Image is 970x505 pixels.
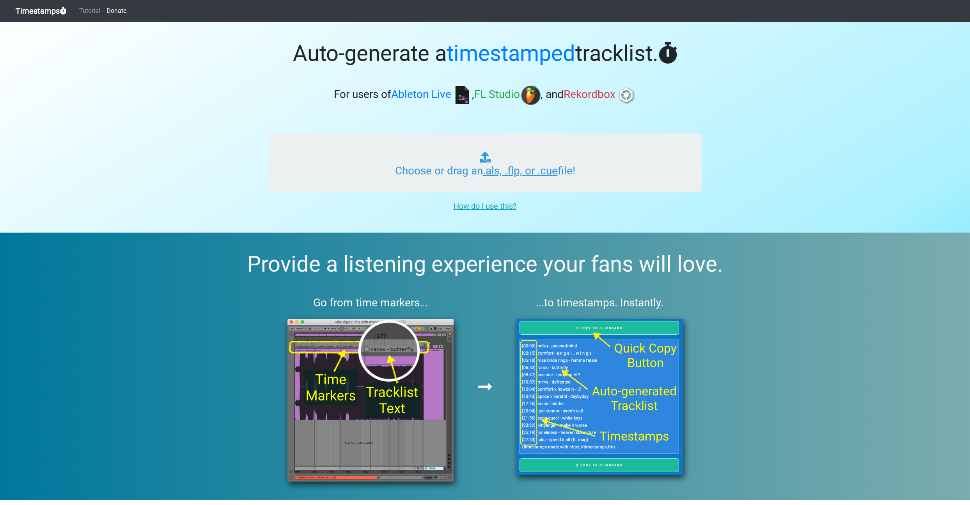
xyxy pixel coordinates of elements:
span: Rekordbox [564,88,615,101]
h3: Go from time markers... [269,296,473,309]
a: Donate [103,3,129,19]
h3: ...to timestamps. Instantly. [498,296,702,309]
h1: Auto-generate a tracklist. [269,41,702,67]
img: rb.png [617,85,636,105]
img: ableton%20screenshot%20bounce.png [269,319,473,482]
h2: Provide a listening experience your fans will love. [19,251,951,277]
h3: For users of , , and [269,85,702,105]
img: fl.png [521,85,541,105]
img: tsfm%20results.png [498,319,702,475]
span: timestamped [447,41,575,66]
span: FL Studio [474,88,520,101]
a: Timestamps [16,3,67,19]
span: Ableton Live [391,88,451,101]
a: Tutorial [76,3,103,19]
img: ableton.png [452,85,472,105]
u: How do I use this? [454,201,516,211]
